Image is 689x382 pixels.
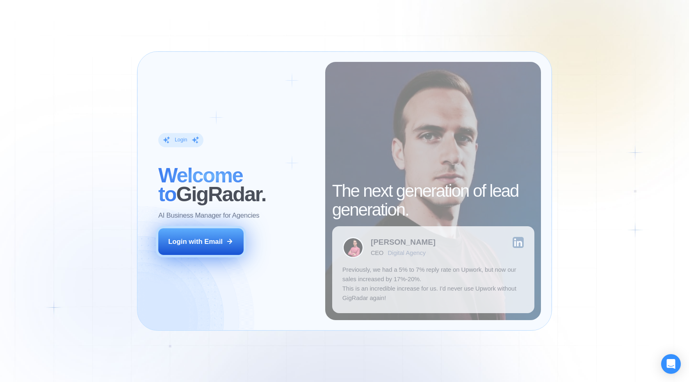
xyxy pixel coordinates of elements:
[175,136,187,143] div: Login
[342,265,524,303] p: Previously, we had a 5% to 7% reply rate on Upwork, but now our sales increased by 17%-20%. This ...
[388,250,426,257] div: Digital Agency
[158,164,243,206] span: Welcome to
[371,250,383,257] div: CEO
[661,354,681,374] div: Open Intercom Messenger
[371,239,436,246] div: [PERSON_NAME]
[158,211,259,221] p: AI Business Manager for Agencies
[168,237,223,246] div: Login with Email
[158,166,315,204] h2: ‍ GigRadar.
[332,182,534,219] h2: The next generation of lead generation.
[158,228,244,255] button: Login with Email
